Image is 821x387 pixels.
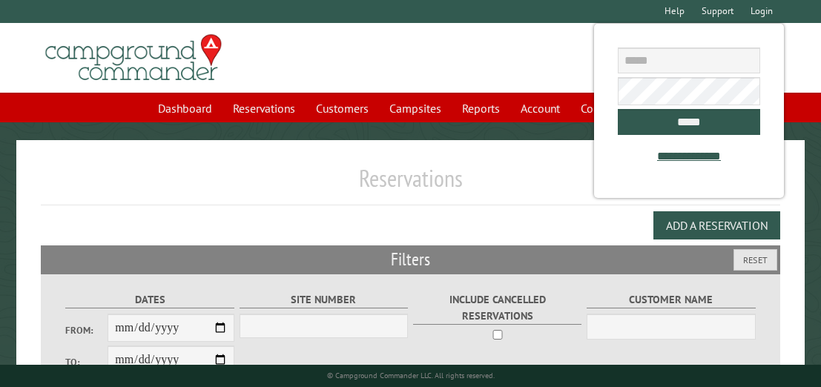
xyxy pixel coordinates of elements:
[149,94,221,122] a: Dashboard
[41,29,226,87] img: Campground Commander
[224,94,304,122] a: Reservations
[41,164,779,205] h1: Reservations
[512,94,569,122] a: Account
[380,94,450,122] a: Campsites
[453,94,509,122] a: Reports
[572,94,672,122] a: Communications
[240,291,409,308] label: Site Number
[653,211,780,239] button: Add a Reservation
[307,94,377,122] a: Customers
[65,291,234,308] label: Dates
[327,371,495,380] small: © Campground Commander LLC. All rights reserved.
[65,355,108,369] label: To:
[733,249,777,271] button: Reset
[413,291,582,324] label: Include Cancelled Reservations
[65,323,108,337] label: From:
[41,245,779,274] h2: Filters
[587,291,756,308] label: Customer Name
